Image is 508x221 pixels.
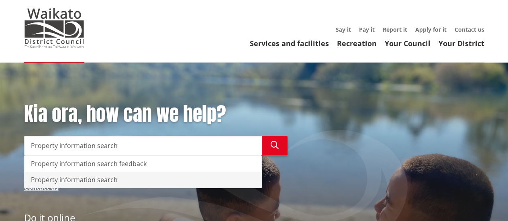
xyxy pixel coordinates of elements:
h1: Kia ora, how can we help? [24,103,288,126]
a: Pay it [359,26,375,33]
a: Recreation [337,39,377,48]
input: Search input [24,136,262,155]
a: Say it [336,26,351,33]
div: Property information search feedback [24,156,261,172]
a: Your Council [385,39,430,48]
img: Waikato District Council - Te Kaunihera aa Takiwaa o Waikato [24,8,84,48]
a: Report it [383,26,407,33]
iframe: Messenger Launcher [471,187,500,216]
a: Contact us [455,26,484,33]
a: Your District [439,39,484,48]
div: Property information search [24,172,261,188]
a: Apply for it [415,26,447,33]
a: Services and facilities [250,39,329,48]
